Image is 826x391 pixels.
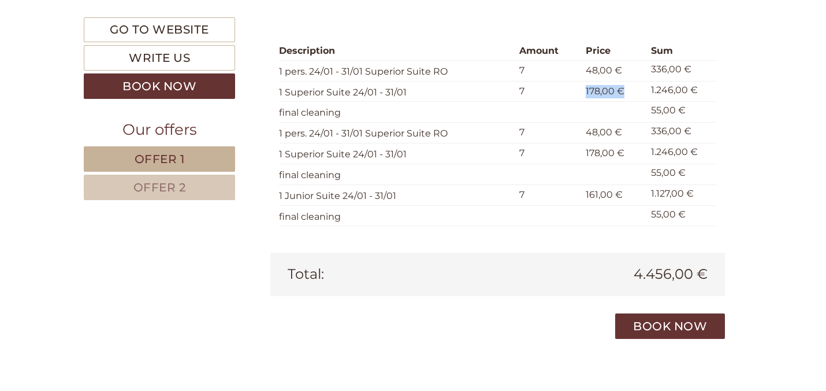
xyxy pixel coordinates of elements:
[279,123,515,143] td: 1 pers. 24/01 - 31/01 Superior Suite RO
[515,60,581,81] td: 7
[279,60,515,81] td: 1 pers. 24/01 - 31/01 Superior Suite RO
[586,86,624,97] span: 178,00 €
[634,264,708,284] span: 4.456,00 €
[133,180,186,194] span: Offer 2
[515,185,581,205] td: 7
[279,102,515,123] td: final cleaning
[515,42,581,60] th: Amount
[84,119,235,141] div: Our offers
[646,164,716,185] td: 55,00 €
[646,123,716,143] td: 336,00 €
[84,73,235,99] a: Book now
[646,143,716,164] td: 1.246,00 €
[515,143,581,164] td: 7
[279,264,498,284] div: Total:
[586,189,623,200] span: 161,00 €
[279,164,515,185] td: final cleaning
[586,65,622,76] span: 48,00 €
[515,123,581,143] td: 7
[279,185,515,205] td: 1 Junior Suite 24/01 - 31/01
[581,42,646,60] th: Price
[646,205,716,226] td: 55,00 €
[646,81,716,102] td: 1.246,00 €
[84,17,235,42] a: Go to website
[279,42,515,60] th: Description
[646,60,716,81] td: 336,00 €
[615,313,725,339] a: Book now
[279,143,515,164] td: 1 Superior Suite 24/01 - 31/01
[646,42,716,60] th: Sum
[279,81,515,102] td: 1 Superior Suite 24/01 - 31/01
[646,102,716,123] td: 55,00 €
[646,185,716,205] td: 1.127,00 €
[135,152,185,166] span: Offer 1
[515,81,581,102] td: 7
[84,45,235,71] a: Write us
[586,147,624,158] span: 178,00 €
[279,205,515,226] td: final cleaning
[586,127,622,138] span: 48,00 €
